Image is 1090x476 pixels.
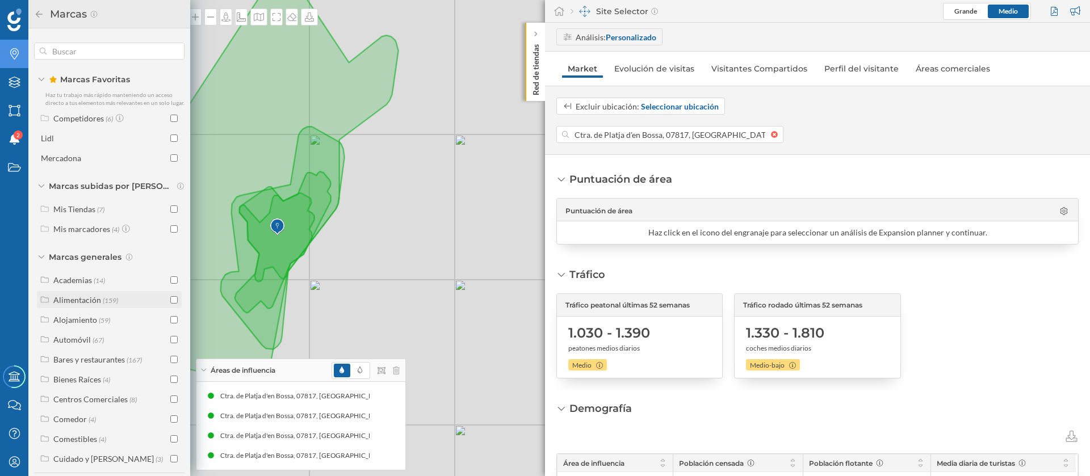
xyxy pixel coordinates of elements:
[999,7,1018,15] span: Medio
[89,414,96,424] span: (4)
[750,360,785,370] span: Medio-bajo
[270,216,284,238] img: Marker
[41,133,54,143] div: Lidl
[568,324,650,342] span: 1.030 - 1.390
[606,32,656,42] strong: Personalizado
[156,454,163,464] span: (3)
[44,5,90,23] h2: Marcas
[53,374,101,384] div: Bienes Raíces
[679,459,744,467] span: Población censada
[53,275,92,285] div: Academias
[53,434,97,444] div: Comestibles
[49,251,121,263] span: Marcas generales
[103,374,110,384] span: (4)
[97,204,104,214] span: (7)
[53,113,104,123] div: Competidores
[937,459,1015,467] span: Media diaria de turistas
[53,224,110,234] div: Mis marcadores
[204,390,500,402] div: Ctra. de Platja d'en Bossa, 07817, [GEOGRAPHIC_DATA], [GEOGRAPHIC_DATA] (5 min Andando)
[49,74,130,85] span: Marcas Favoritas
[565,206,632,216] span: Puntuación de área
[99,315,110,325] span: (59)
[568,343,640,353] span: peatones medios diarios
[112,224,119,234] span: (4)
[746,324,824,342] span: 1.330 - 1.810
[204,430,500,441] div: Ctra. de Platja d'en Bossa, 07817, [GEOGRAPHIC_DATA], [GEOGRAPHIC_DATA] (8 min Andando)
[23,8,63,18] span: Soporte
[706,60,813,78] a: Visitantes Compartidos
[954,7,977,15] span: Grande
[53,295,101,305] div: Alimentación
[203,450,512,461] div: Ctra. de Platja d'en Bossa, 07817, [GEOGRAPHIC_DATA], [GEOGRAPHIC_DATA] (5 min Conduciendo)
[53,204,95,214] div: Mis Tiendas
[579,6,590,17] img: dashboards-manager.svg
[53,414,87,424] div: Comedor
[743,300,862,310] span: Tráfico rodado últimas 52 semanas
[641,100,719,112] span: Seleccionar ubicación
[569,172,672,187] div: Puntuación de área
[16,129,20,141] span: 2
[41,153,81,163] div: Mercadona
[746,343,811,353] span: coches medios diarios
[563,459,624,467] span: Área de influencia
[129,394,137,404] span: (8)
[562,60,603,78] a: Market
[127,355,142,364] span: (167)
[576,31,656,43] div: Análisis:
[609,60,700,78] a: Evolución de visitas
[571,6,658,17] div: Site Selector
[93,335,104,344] span: (67)
[49,180,174,192] span: Marcas subidas por [PERSON_NAME]
[7,9,22,31] img: Geoblink Logo
[106,113,113,123] span: (6)
[648,227,987,238] div: Haz click en el icono del engranaje para seleccionar un análisis de Expansion planner y continuar.
[569,401,632,416] div: Demografía
[94,275,105,285] span: (14)
[103,295,118,305] span: (159)
[53,394,128,404] div: Centros Comerciales
[211,365,275,376] span: Áreas de influencia
[53,335,91,344] div: Automóvil
[576,102,639,111] span: Excluir ubicación:
[569,267,605,282] div: Tráfico
[809,459,873,467] span: Población flotante
[45,91,185,106] span: Haz tu trabajo más rápido manteniendo un acceso directo a tus elementos más relevantes en un solo...
[53,315,97,325] div: Alojamiento
[910,60,996,78] a: Áreas comerciales
[819,60,904,78] a: Perfil del visitante
[565,300,690,310] span: Tráfico peatonal últimas 52 semanas
[530,40,542,95] p: Red de tiendas
[99,434,106,444] span: (4)
[572,360,592,370] span: Medio
[53,355,125,364] div: Bares y restaurantes
[203,410,512,422] div: Ctra. de Platja d'en Bossa, 07817, [GEOGRAPHIC_DATA], [GEOGRAPHIC_DATA] (3 min Conduciendo)
[53,454,154,464] div: Cuidado y [PERSON_NAME]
